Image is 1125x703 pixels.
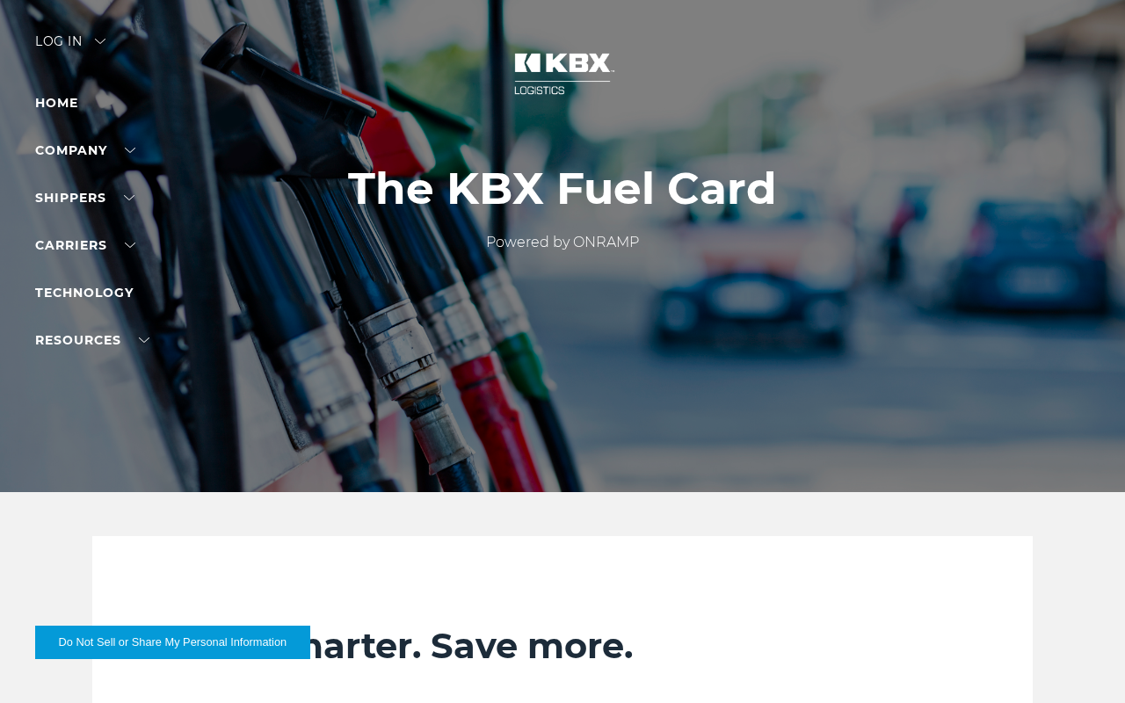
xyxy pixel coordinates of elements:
p: Powered by ONRAMP [348,232,777,253]
a: Technology [35,285,134,301]
a: Carriers [35,237,135,253]
a: SHIPPERS [35,190,134,206]
iframe: Chat Widget [1037,619,1125,703]
div: Log in [35,35,105,61]
a: Home [35,95,78,111]
a: RESOURCES [35,332,149,348]
h2: Fuel smarter. Save more. [180,624,945,668]
img: arrow [95,39,105,44]
img: kbx logo [497,35,628,112]
h1: The KBX Fuel Card [348,163,777,214]
a: Company [35,142,135,158]
button: Do Not Sell or Share My Personal Information [35,626,310,659]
